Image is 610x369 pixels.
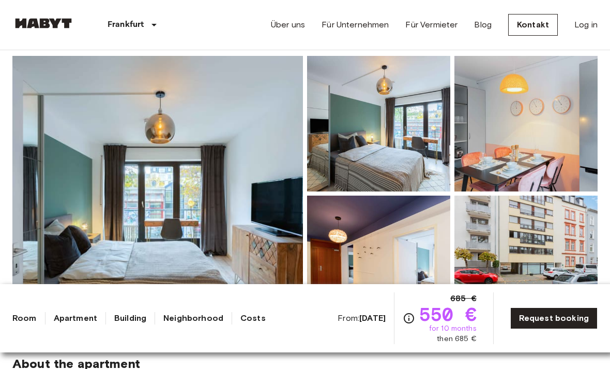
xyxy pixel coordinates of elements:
img: Marketing picture of unit DE-04-042-002-03HF [12,56,303,331]
a: Request booking [510,307,598,329]
span: for 10 months [429,323,477,334]
p: Frankfurt [108,19,144,31]
a: Neighborhood [163,312,223,324]
a: Für Vermieter [405,19,457,31]
img: Picture of unit DE-04-042-002-03HF [454,56,598,191]
img: Picture of unit DE-04-042-002-03HF [307,196,450,331]
a: Über uns [271,19,305,31]
a: Für Unternehmen [322,19,389,31]
span: 685 € [450,292,477,305]
a: Room [12,312,37,324]
a: Apartment [54,312,97,324]
a: Building [114,312,146,324]
a: Blog [474,19,492,31]
img: Picture of unit DE-04-042-002-03HF [307,56,450,191]
a: Costs [240,312,266,324]
svg: Check cost overview for full price breakdown. Please note that discounts apply to new joiners onl... [403,312,415,324]
span: From: [338,313,386,324]
a: Kontakt [508,14,558,36]
img: Habyt [12,18,74,28]
span: then 685 € [437,334,477,344]
img: Picture of unit DE-04-042-002-03HF [454,196,598,331]
a: Log in [574,19,598,31]
span: 550 € [419,305,477,323]
b: [DATE] [359,313,386,323]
